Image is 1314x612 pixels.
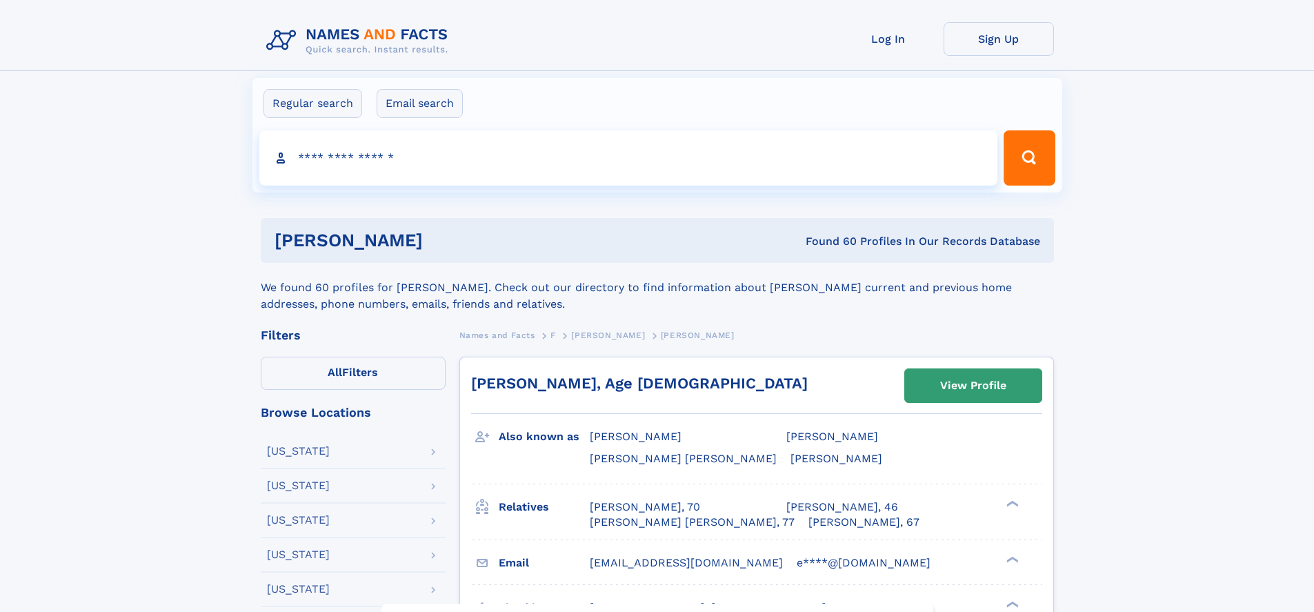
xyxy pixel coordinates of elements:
[499,425,590,448] h3: Also known as
[275,232,615,249] h1: [PERSON_NAME]
[571,326,645,344] a: [PERSON_NAME]
[261,263,1054,313] div: We found 60 profiles for [PERSON_NAME]. Check out our directory to find information about [PERSON...
[261,406,446,419] div: Browse Locations
[550,330,556,340] span: F
[267,549,330,560] div: [US_STATE]
[790,452,882,465] span: [PERSON_NAME]
[377,89,463,118] label: Email search
[499,495,590,519] h3: Relatives
[614,234,1040,249] div: Found 60 Profiles In Our Records Database
[267,446,330,457] div: [US_STATE]
[459,326,535,344] a: Names and Facts
[590,556,783,569] span: [EMAIL_ADDRESS][DOMAIN_NAME]
[944,22,1054,56] a: Sign Up
[471,375,808,392] a: [PERSON_NAME], Age [DEMOGRAPHIC_DATA]
[261,357,446,390] label: Filters
[940,370,1006,402] div: View Profile
[263,89,362,118] label: Regular search
[661,330,735,340] span: [PERSON_NAME]
[261,22,459,59] img: Logo Names and Facts
[571,330,645,340] span: [PERSON_NAME]
[499,551,590,575] h3: Email
[905,369,1042,402] a: View Profile
[550,326,556,344] a: F
[259,130,998,186] input: search input
[590,452,777,465] span: [PERSON_NAME] [PERSON_NAME]
[1004,130,1055,186] button: Search Button
[1003,499,1019,508] div: ❯
[786,430,878,443] span: [PERSON_NAME]
[267,480,330,491] div: [US_STATE]
[267,584,330,595] div: [US_STATE]
[328,366,342,379] span: All
[808,515,919,530] a: [PERSON_NAME], 67
[1003,600,1019,609] div: ❯
[786,500,898,515] a: [PERSON_NAME], 46
[261,329,446,342] div: Filters
[1003,555,1019,564] div: ❯
[833,22,944,56] a: Log In
[590,515,795,530] a: [PERSON_NAME] [PERSON_NAME], 77
[590,500,700,515] a: [PERSON_NAME], 70
[267,515,330,526] div: [US_STATE]
[590,430,681,443] span: [PERSON_NAME]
